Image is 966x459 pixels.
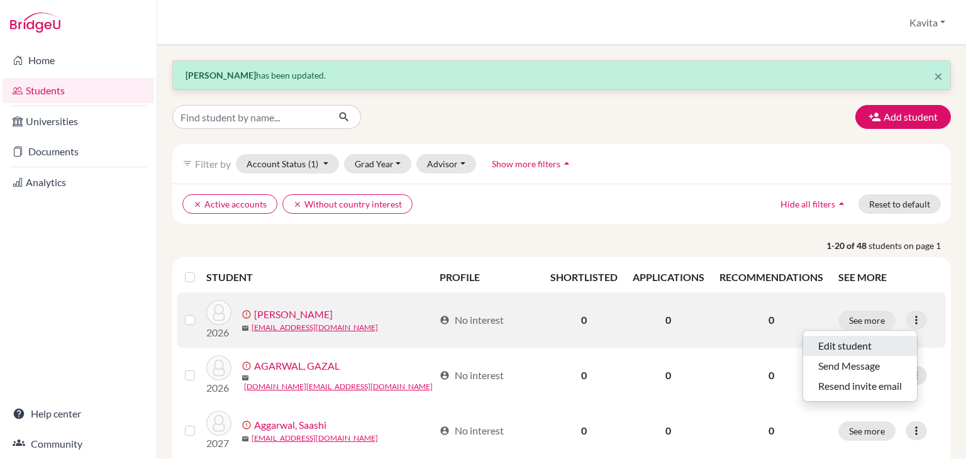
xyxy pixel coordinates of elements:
[344,154,412,174] button: Grad Year
[206,411,231,436] img: Aggarwal, Saashi
[195,158,231,170] span: Filter by
[543,292,625,348] td: 0
[3,170,154,195] a: Analytics
[236,154,339,174] button: Account Status(1)
[858,194,941,214] button: Reset to default
[803,336,917,356] button: Edit student
[543,403,625,458] td: 0
[440,315,450,325] span: account_circle
[186,70,256,80] strong: [PERSON_NAME]
[835,197,848,210] i: arrow_drop_up
[719,368,823,383] p: 0
[241,309,254,319] span: error_outline
[254,358,340,373] a: AGARWAL, GAZAL
[241,361,254,371] span: error_outline
[206,355,231,380] img: AGARWAL, GAZAL
[254,418,326,433] a: Aggarwal, Saashi
[838,421,896,441] button: See more
[186,69,938,82] p: has been updated.
[780,199,835,209] span: Hide all filters
[560,157,573,170] i: arrow_drop_up
[3,401,154,426] a: Help center
[831,262,946,292] th: SEE MORE
[10,13,60,33] img: Bridge-U
[440,423,504,438] div: No interest
[543,262,625,292] th: SHORTLISTED
[625,348,712,403] td: 0
[282,194,413,214] button: clearWithout country interest
[308,158,318,169] span: (1)
[543,348,625,403] td: 0
[3,48,154,73] a: Home
[440,312,504,328] div: No interest
[719,312,823,328] p: 0
[293,200,302,209] i: clear
[206,325,231,340] p: 2026
[492,158,560,169] span: Show more filters
[440,368,504,383] div: No interest
[182,194,277,214] button: clearActive accounts
[440,426,450,436] span: account_circle
[206,380,231,395] p: 2026
[252,433,378,444] a: [EMAIL_ADDRESS][DOMAIN_NAME]
[838,311,896,330] button: See more
[3,139,154,164] a: Documents
[244,381,433,392] a: [DOMAIN_NAME][EMAIL_ADDRESS][DOMAIN_NAME]
[254,307,333,322] a: [PERSON_NAME]
[241,420,254,430] span: error_outline
[625,262,712,292] th: APPLICATIONS
[855,105,951,129] button: Add student
[241,435,249,443] span: mail
[770,194,858,214] button: Hide all filtersarrow_drop_up
[440,370,450,380] span: account_circle
[182,158,192,169] i: filter_list
[719,423,823,438] p: 0
[904,11,951,35] button: Kavita
[3,78,154,103] a: Students
[934,67,943,85] span: ×
[206,262,432,292] th: STUDENT
[416,154,476,174] button: Advisor
[803,356,917,376] button: Send Message
[712,262,831,292] th: RECOMMENDATIONS
[625,403,712,458] td: 0
[481,154,584,174] button: Show more filtersarrow_drop_up
[625,292,712,348] td: 0
[3,431,154,456] a: Community
[803,376,917,396] button: Resend invite email
[193,200,202,209] i: clear
[241,374,249,382] span: mail
[252,322,378,333] a: [EMAIL_ADDRESS][DOMAIN_NAME]
[206,300,231,325] img: AGARWAL, ADITI
[172,105,328,129] input: Find student by name...
[241,324,249,332] span: mail
[206,436,231,451] p: 2027
[934,69,943,84] button: Close
[869,239,951,252] span: students on page 1
[432,262,543,292] th: PROFILE
[3,109,154,134] a: Universities
[826,239,869,252] strong: 1-20 of 48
